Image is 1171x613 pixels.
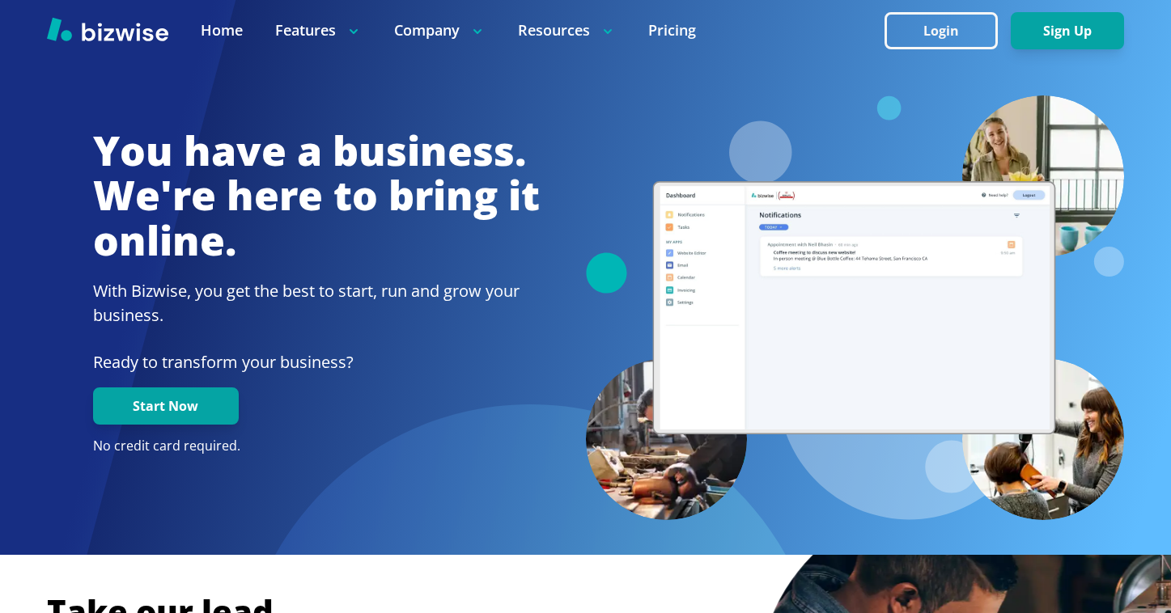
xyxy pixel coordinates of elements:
[93,399,239,414] a: Start Now
[93,387,239,425] button: Start Now
[1011,23,1124,39] a: Sign Up
[885,23,1011,39] a: Login
[93,129,540,264] h1: You have a business. We're here to bring it online.
[1011,12,1124,49] button: Sign Up
[93,350,540,374] p: Ready to transform your business?
[93,438,540,455] p: No credit card required.
[648,20,696,40] a: Pricing
[518,20,616,40] p: Resources
[93,279,540,328] h2: With Bizwise, you get the best to start, run and grow your business.
[201,20,243,40] a: Home
[275,20,362,40] p: Features
[885,12,998,49] button: Login
[394,20,486,40] p: Company
[47,17,168,41] img: Bizwise Logo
